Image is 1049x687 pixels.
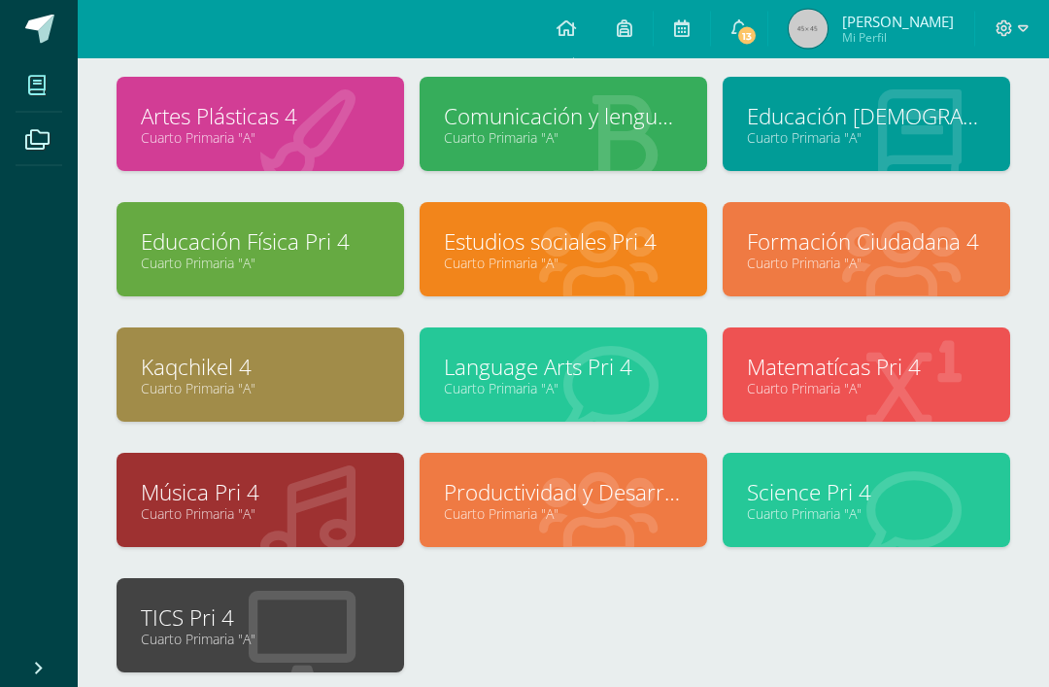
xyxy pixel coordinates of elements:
[141,505,380,524] a: Cuarto Primaria "A"
[444,353,683,383] a: Language Arts Pri 4
[747,380,986,398] a: Cuarto Primaria "A"
[747,478,986,508] a: Science Pri 4
[747,505,986,524] a: Cuarto Primaria "A"
[444,380,683,398] a: Cuarto Primaria "A"
[141,129,380,148] a: Cuarto Primaria "A"
[141,631,380,649] a: Cuarto Primaria "A"
[141,227,380,258] a: Educación Física Pri 4
[747,255,986,273] a: Cuarto Primaria "A"
[842,12,954,31] span: [PERSON_NAME]
[444,102,683,132] a: Comunicación y lenguaje Pri 4
[141,380,380,398] a: Cuarto Primaria "A"
[747,129,986,148] a: Cuarto Primaria "A"
[141,603,380,634] a: TICS Pri 4
[141,478,380,508] a: Música Pri 4
[141,102,380,132] a: Artes Plásticas 4
[444,129,683,148] a: Cuarto Primaria "A"
[444,505,683,524] a: Cuarto Primaria "A"
[736,25,758,47] span: 13
[141,353,380,383] a: Kaqchikel 4
[789,10,828,49] img: 45x45
[444,255,683,273] a: Cuarto Primaria "A"
[444,478,683,508] a: Productividad y Desarrollo Pri 4
[747,227,986,258] a: Formación Ciudadana 4
[747,353,986,383] a: Matematícas Pri 4
[141,255,380,273] a: Cuarto Primaria "A"
[747,102,986,132] a: Educación [DEMOGRAPHIC_DATA] Pri 4
[842,29,954,46] span: Mi Perfil
[444,227,683,258] a: Estudios sociales Pri 4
